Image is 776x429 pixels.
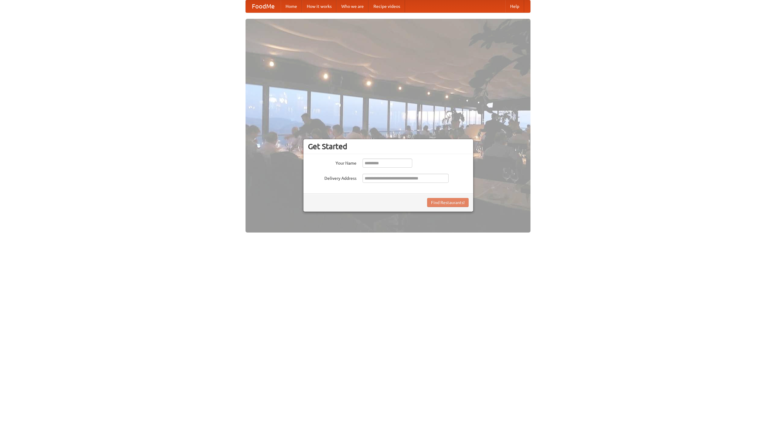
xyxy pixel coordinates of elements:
label: Delivery Address [308,174,356,181]
a: Recipe videos [369,0,405,12]
a: How it works [302,0,336,12]
button: Find Restaurants! [427,198,469,207]
a: Who we are [336,0,369,12]
a: Home [281,0,302,12]
a: Help [505,0,524,12]
label: Your Name [308,159,356,166]
a: FoodMe [246,0,281,12]
h3: Get Started [308,142,469,151]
